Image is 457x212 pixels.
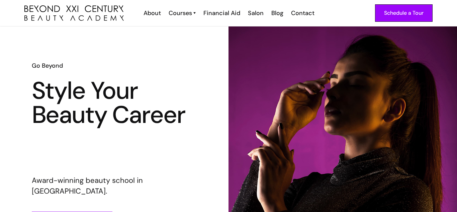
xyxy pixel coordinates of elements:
div: Courses [169,9,192,17]
div: About [144,9,161,17]
a: Courses [169,9,196,17]
div: Blog [271,9,283,17]
a: About [139,9,164,17]
h1: Style Your Beauty Career [32,79,197,127]
img: beyond 21st century beauty academy logo [24,5,124,21]
p: Award-winning beauty school in [GEOGRAPHIC_DATA]. [32,175,197,197]
a: Salon [244,9,267,17]
a: Financial Aid [199,9,244,17]
a: Schedule a Tour [375,4,433,22]
div: Salon [248,9,264,17]
div: Contact [291,9,314,17]
a: Blog [267,9,287,17]
h6: Go Beyond [32,61,197,70]
div: Schedule a Tour [384,9,424,17]
div: Financial Aid [203,9,240,17]
a: Contact [287,9,318,17]
a: home [24,5,124,21]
